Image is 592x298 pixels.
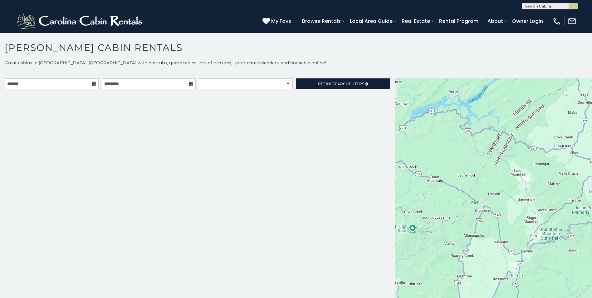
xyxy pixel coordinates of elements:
img: mail-regular-white.png [568,17,576,26]
a: Real Estate [399,16,433,27]
a: Rental Program [436,16,482,27]
a: Local Area Guide [347,16,396,27]
span: My Favs [271,17,291,25]
span: Search [333,82,349,86]
img: phone-regular-white.png [552,17,561,26]
a: Owner Login [509,16,546,27]
span: Refine Filters [318,82,364,86]
img: White-1-2.png [16,12,145,31]
a: Browse Rentals [299,16,344,27]
a: About [484,16,506,27]
a: RefineSearchFilters [296,78,390,89]
a: My Favs [262,17,293,25]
